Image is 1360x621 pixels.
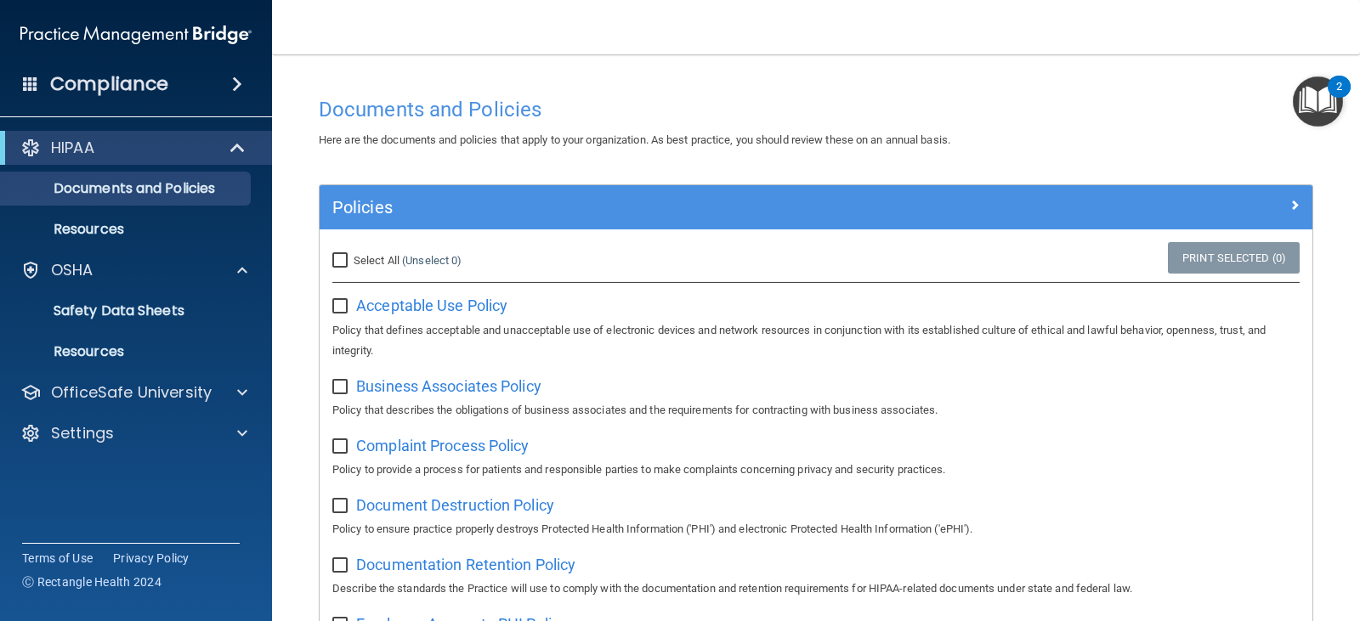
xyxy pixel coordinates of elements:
[51,260,93,280] p: OSHA
[51,423,114,443] p: Settings
[20,423,247,443] a: Settings
[356,377,541,395] span: Business Associates Policy
[11,302,243,319] p: Safety Data Sheets
[356,556,575,573] span: Documentation Retention Policy
[11,221,243,238] p: Resources
[332,198,1051,217] h5: Policies
[22,573,161,590] span: Ⓒ Rectangle Health 2024
[332,400,1300,421] p: Policy that describes the obligations of business associates and the requirements for contracting...
[20,382,247,403] a: OfficeSafe University
[1293,76,1343,127] button: Open Resource Center, 2 new notifications
[356,437,529,454] span: Complaint Process Policy
[20,260,247,280] a: OSHA
[356,496,554,514] span: Document Destruction Policy
[51,138,94,158] p: HIPAA
[319,133,950,146] span: Here are the documents and policies that apply to your organization. As best practice, you should...
[332,194,1300,221] a: Policies
[354,254,399,267] span: Select All
[51,382,212,403] p: OfficeSafe University
[1168,242,1300,274] a: Print Selected (0)
[332,460,1300,480] p: Policy to provide a process for patients and responsible parties to make complaints concerning pr...
[332,254,352,268] input: Select All (Unselect 0)
[50,72,168,96] h4: Compliance
[402,254,462,267] a: (Unselect 0)
[319,99,1313,121] h4: Documents and Policies
[11,180,243,197] p: Documents and Policies
[1336,87,1342,109] div: 2
[22,550,93,567] a: Terms of Use
[332,320,1300,361] p: Policy that defines acceptable and unacceptable use of electronic devices and network resources i...
[113,550,190,567] a: Privacy Policy
[332,519,1300,539] p: Policy to ensure practice properly destroys Protected Health Information ('PHI') and electronic P...
[356,296,507,314] span: Acceptable Use Policy
[20,138,246,158] a: HIPAA
[20,18,252,52] img: PMB logo
[332,579,1300,599] p: Describe the standards the Practice will use to comply with the documentation and retention requi...
[11,343,243,360] p: Resources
